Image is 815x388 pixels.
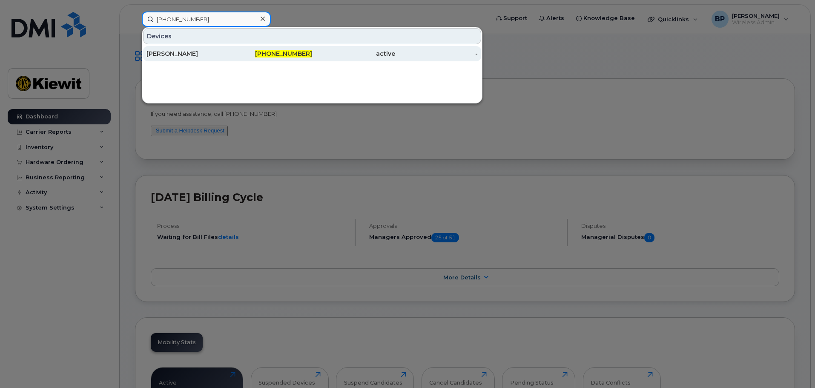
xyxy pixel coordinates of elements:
[146,49,230,58] div: [PERSON_NAME]
[312,49,395,58] div: active
[255,50,312,57] span: [PHONE_NUMBER]
[143,46,481,61] a: [PERSON_NAME][PHONE_NUMBER]active-
[143,28,481,44] div: Devices
[778,351,809,382] iframe: Messenger Launcher
[395,49,478,58] div: -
